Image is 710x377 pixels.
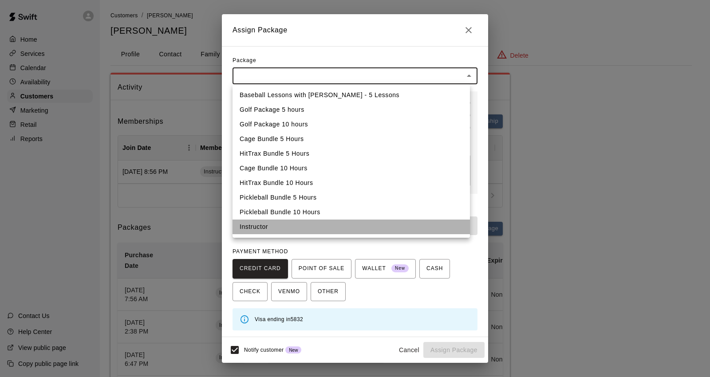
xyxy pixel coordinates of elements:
[233,190,470,205] li: Pickleball Bundle 5 Hours
[233,146,470,161] li: HitTrax Bundle 5 Hours
[233,205,470,220] li: Pickleball Bundle 10 Hours
[233,176,470,190] li: HitTrax Bundle 10 Hours
[233,161,470,176] li: Cage Bundle 10 Hours
[233,117,470,132] li: Golf Package 10 hours
[233,220,470,234] li: Instructor
[233,88,470,102] li: Baseball Lessons with [PERSON_NAME] - 5 Lessons
[233,132,470,146] li: Cage Bundle 5 Hours
[233,102,470,117] li: Golf Package 5 hours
